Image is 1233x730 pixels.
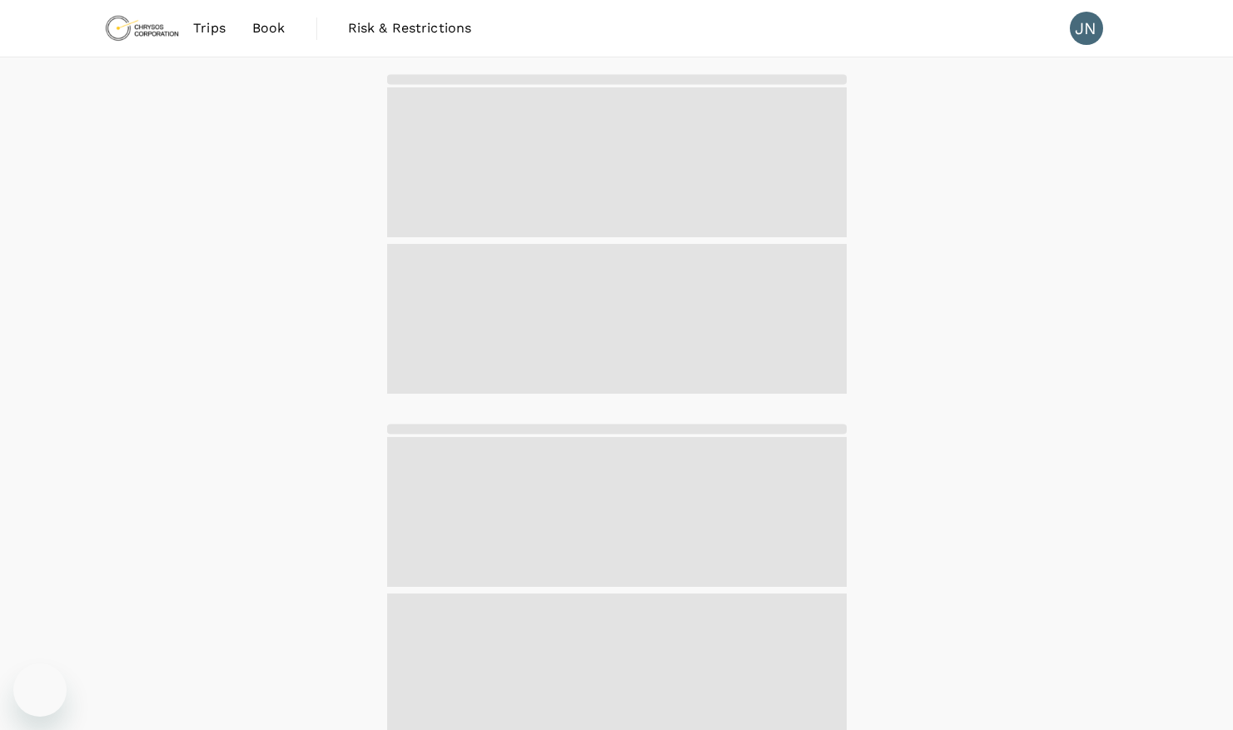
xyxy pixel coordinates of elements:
div: JN [1070,12,1103,45]
span: Book [252,18,286,38]
img: Chrysos Corporation [104,10,181,47]
iframe: Button to launch messaging window [13,663,67,717]
span: Trips [193,18,226,38]
span: Risk & Restrictions [348,18,472,38]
